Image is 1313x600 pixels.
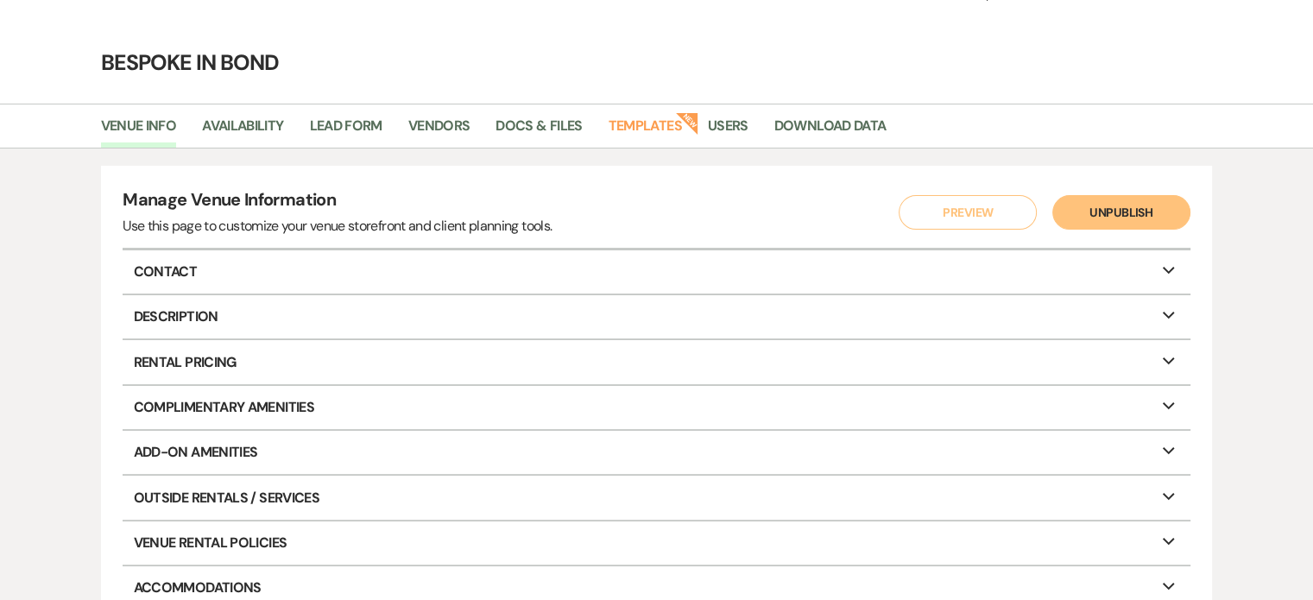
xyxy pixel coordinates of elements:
p: Add-On Amenities [123,431,1190,474]
a: Vendors [408,115,470,148]
a: Download Data [774,115,887,148]
p: Venue Rental Policies [123,521,1190,565]
h4: Manage Venue Information [123,187,552,216]
button: Unpublish [1052,195,1190,230]
button: Preview [899,195,1037,230]
a: Preview [895,195,1033,230]
p: Outside Rentals / Services [123,476,1190,519]
a: Venue Info [101,115,177,148]
a: Lead Form [309,115,382,148]
a: Templates [609,115,682,148]
a: Users [708,115,748,148]
a: Availability [202,115,283,148]
strong: New [675,111,699,135]
p: Rental Pricing [123,340,1190,383]
a: Docs & Files [496,115,582,148]
p: Description [123,295,1190,338]
p: Complimentary Amenities [123,386,1190,429]
h4: Bespoke in Bond [35,47,1278,78]
p: Contact [123,250,1190,294]
div: Use this page to customize your venue storefront and client planning tools. [123,216,552,237]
